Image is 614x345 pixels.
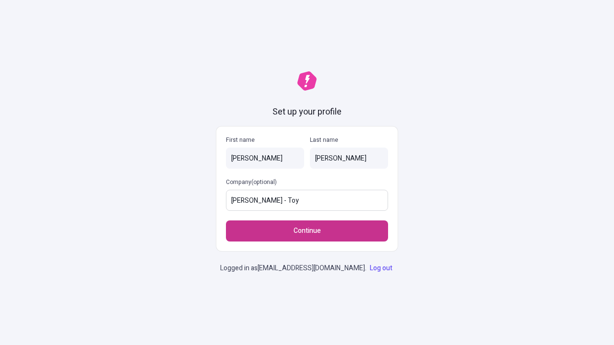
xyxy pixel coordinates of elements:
input: Company(optional) [226,190,388,211]
p: First name [226,136,304,144]
p: Logged in as [EMAIL_ADDRESS][DOMAIN_NAME] . [220,263,394,274]
span: (optional) [251,178,277,186]
p: Company [226,178,388,186]
input: First name [226,148,304,169]
p: Last name [310,136,388,144]
a: Log out [368,263,394,273]
input: Last name [310,148,388,169]
span: Continue [294,226,321,236]
button: Continue [226,220,388,241]
h1: Set up your profile [272,106,342,118]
